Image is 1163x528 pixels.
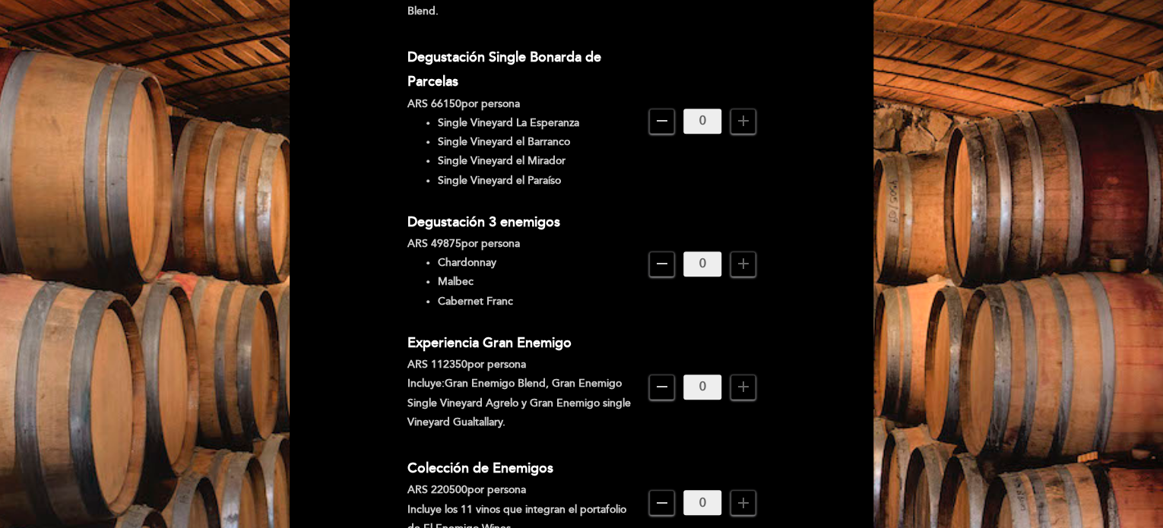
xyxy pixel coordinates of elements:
span: por persona [461,97,520,110]
strong: Incluye: [407,377,445,390]
li: Chardonnay [438,253,638,272]
li: Single Vineyard el Mirador [438,151,638,170]
div: Degustación Single Bonarda de Parcelas [407,45,638,94]
div: ARS 49875 [407,234,638,253]
div: Degustación 3 enemigos [407,210,638,234]
span: por persona [467,483,526,496]
span: por persona [467,358,526,371]
i: remove [653,112,671,130]
li: Single Vineyard el Barranco [438,132,638,151]
i: add [734,494,753,512]
i: remove [653,494,671,512]
div: Experiencia Gran Enemigo [407,330,638,355]
li: Cabernet Franc [438,292,638,311]
li: Malbec [438,272,638,291]
i: add [734,255,753,273]
li: Single Vineyard La Esperanza [438,113,638,132]
p: Gran Enemigo Blend, Gran Enemigo Single Vineyard Agrelo y Gran Enemigo single Vineyard Gualtallary. [407,374,638,432]
i: add [734,112,753,130]
div: ARS 66150 [407,94,638,113]
div: Colección de Enemigos [407,456,638,480]
i: remove [653,378,671,396]
i: add [734,378,753,396]
span: por persona [461,237,520,250]
i: remove [653,255,671,273]
div: ARS 112350 [407,355,638,374]
div: ARS 220500 [407,480,638,499]
li: Single Vineyard el Paraíso [438,171,638,190]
